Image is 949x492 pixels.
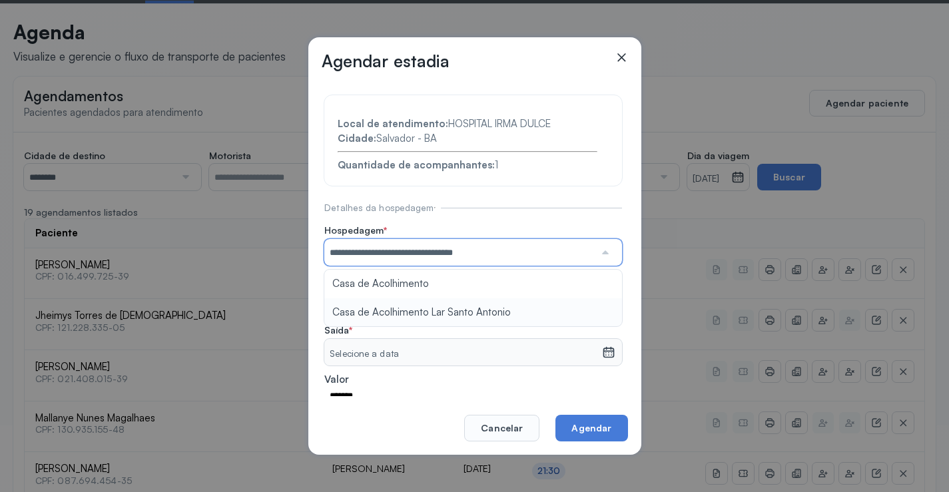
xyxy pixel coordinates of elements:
[324,270,622,298] li: Casa de Acolhimento
[338,117,448,130] strong: Local de atendimento:
[324,373,349,386] span: Valor
[322,51,450,71] h3: Agendar estadia
[330,348,596,361] small: Selecione a data
[338,131,597,146] div: Salvador - BA
[464,415,539,441] button: Cancelar
[338,132,376,144] strong: Cidade:
[338,158,495,171] strong: Quantidade de acompanhantes:
[324,298,622,327] li: Casa de Acolhimento Lar Santo Antonio
[324,324,352,336] span: Saída
[338,117,597,132] div: HOSPITAL IRMA DULCE
[338,158,597,173] div: 1
[324,202,434,214] span: Detalhes da hospedagem
[324,224,387,236] span: Hospedagem
[555,415,627,441] button: Agendar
